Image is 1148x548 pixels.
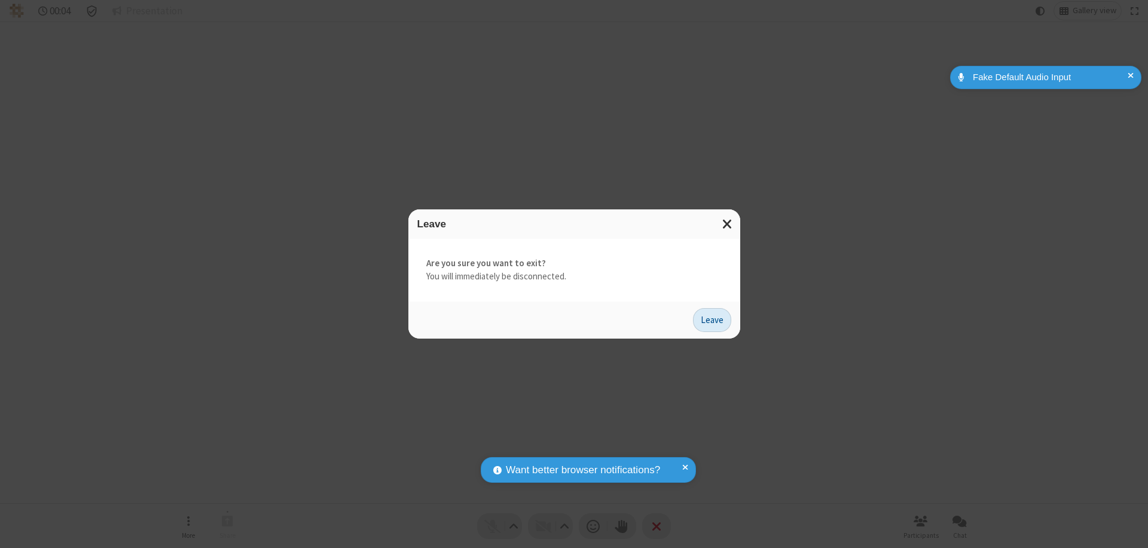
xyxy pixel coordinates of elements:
[408,239,740,302] div: You will immediately be disconnected.
[426,257,722,270] strong: Are you sure you want to exit?
[715,209,740,239] button: Close modal
[969,71,1132,84] div: Fake Default Audio Input
[417,218,731,230] h3: Leave
[506,462,660,478] span: Want better browser notifications?
[693,308,731,332] button: Leave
